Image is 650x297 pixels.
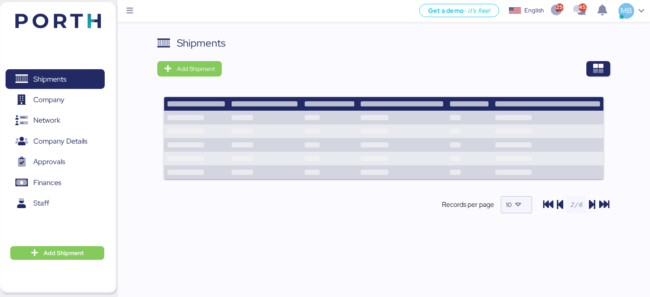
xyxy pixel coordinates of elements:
span: Staff [33,197,49,209]
span: Records per page [442,200,494,210]
a: Approvals [6,152,105,172]
span: Add Shipment [44,248,84,258]
button: Menu [123,4,137,18]
span: 10 [506,201,512,209]
button: Add Shipment [157,61,222,76]
a: Network [6,111,105,130]
a: Company [6,90,105,110]
input: 2 / 6 [566,196,586,213]
span: Shipments [33,73,66,85]
span: Company [33,94,65,106]
button: Add Shipment [10,246,104,260]
span: Finances [33,176,61,189]
a: Company Details [6,132,105,151]
span: Add Shipment [177,64,215,74]
span: Company Details [33,135,87,147]
a: Finances [6,173,105,193]
div: English [524,6,544,15]
div: Shipments [177,35,226,51]
a: Staff [6,194,105,213]
span: Network [33,114,60,126]
span: Approvals [33,156,65,168]
a: Shipments [6,69,105,89]
span: MB [621,5,632,16]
